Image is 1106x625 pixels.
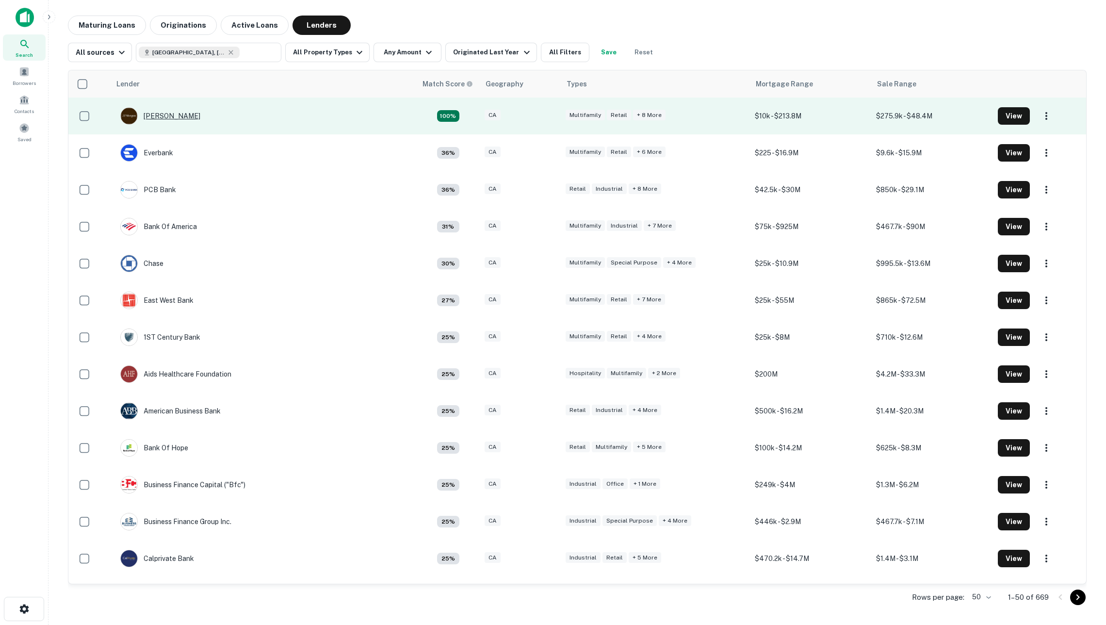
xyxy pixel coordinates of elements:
div: Retail [566,183,590,195]
img: picture [121,292,137,309]
button: View [998,181,1030,198]
td: $710k - $12.6M [871,319,993,356]
div: CA [485,110,501,121]
div: Industrial [592,405,627,416]
img: picture [121,366,137,382]
td: $865k - $72.5M [871,282,993,319]
img: picture [121,440,137,456]
div: Retail [607,294,631,305]
td: $9.6k - $15.9M [871,134,993,171]
button: All sources [68,43,132,62]
div: Matching Properties: 127, hasApolloMatch: undefined [437,258,459,269]
div: Everbank [120,144,173,162]
div: CA [485,183,501,195]
td: $225 - $16.9M [750,134,872,171]
img: capitalize-icon.png [16,8,34,27]
div: Geography [486,78,523,90]
button: View [998,144,1030,162]
div: Lender [116,78,140,90]
div: Multifamily [592,442,631,453]
div: + 5 more [629,552,661,563]
div: Retail [607,331,631,342]
button: Go to next page [1070,590,1086,605]
div: Retail [607,147,631,158]
td: $25k - $55M [750,282,872,319]
td: $100k - $14.2M [750,429,872,466]
div: Types [567,78,587,90]
div: Matching Properties: 36, hasApolloMatch: undefined [437,516,459,527]
span: Contacts [15,107,34,115]
td: $1.4M - $20.3M [871,393,993,429]
th: Mortgage Range [750,70,872,98]
div: Multifamily [566,294,605,305]
th: Sale Range [871,70,993,98]
div: Industrial [592,183,627,195]
div: + 4 more [629,405,661,416]
div: + 7 more [633,294,665,305]
div: Special Purpose [602,515,657,526]
div: 50 [968,590,992,604]
button: View [998,476,1030,493]
button: Save your search to get updates of matches that match your search criteria. [593,43,624,62]
div: Bank Of America [120,218,197,235]
div: Retail [607,110,631,121]
td: $446k - $2.9M [750,503,872,540]
div: CA [485,478,501,490]
div: East West Bank [120,292,194,309]
img: picture [121,145,137,161]
div: Industrial [566,515,601,526]
div: Multifamily [566,110,605,121]
td: $75k - $925M [750,208,872,245]
button: View [998,329,1030,346]
td: $500k - $16.2M [750,393,872,429]
a: Search [3,34,46,61]
td: $470.2k - $14.7M [750,540,872,577]
div: + 4 more [659,515,691,526]
div: + 7 more [644,220,676,231]
img: picture [121,550,137,567]
div: + 1 more [630,478,660,490]
img: picture [121,513,137,530]
td: $467.7k - $90M [871,208,993,245]
img: picture [121,403,137,419]
div: CA [485,257,501,268]
div: Matching Properties: 746, hasApolloMatch: undefined [437,110,459,122]
td: $249k - $4M [750,466,872,503]
span: Borrowers [13,79,36,87]
div: Matching Properties: 44, hasApolloMatch: undefined [437,368,459,380]
div: Multifamily [566,147,605,158]
div: CA [485,405,501,416]
div: Matching Properties: 151, hasApolloMatch: undefined [437,147,459,159]
div: Matching Properties: 31, hasApolloMatch: undefined [437,479,459,491]
button: Originations [150,16,217,35]
td: $625k - $8.3M [871,429,993,466]
div: + 6 more [633,147,666,158]
button: Reset [628,43,659,62]
div: Matching Properties: 32, hasApolloMatch: undefined [437,331,459,343]
div: Chat Widget [1057,547,1106,594]
td: $1.4M - $3.1M [871,540,993,577]
div: Multifamily [607,368,646,379]
button: Active Loans [221,16,289,35]
button: Maturing Loans [68,16,146,35]
div: CA [485,442,501,453]
img: picture [121,181,137,198]
div: Mortgage Range [756,78,813,90]
td: $275.9k - $48.4M [871,98,993,134]
button: All Property Types [285,43,370,62]
div: Bank Of Hope [120,439,188,457]
button: Any Amount [374,43,441,62]
div: Originated Last Year [453,47,532,58]
h6: Match Score [423,79,471,89]
a: Contacts [3,91,46,117]
div: Retail [602,552,627,563]
a: Borrowers [3,63,46,89]
div: CA [485,552,501,563]
th: Geography [480,70,561,98]
div: Industrial [607,220,642,231]
button: View [998,513,1030,530]
div: Office [602,478,628,490]
div: Retail [566,442,590,453]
